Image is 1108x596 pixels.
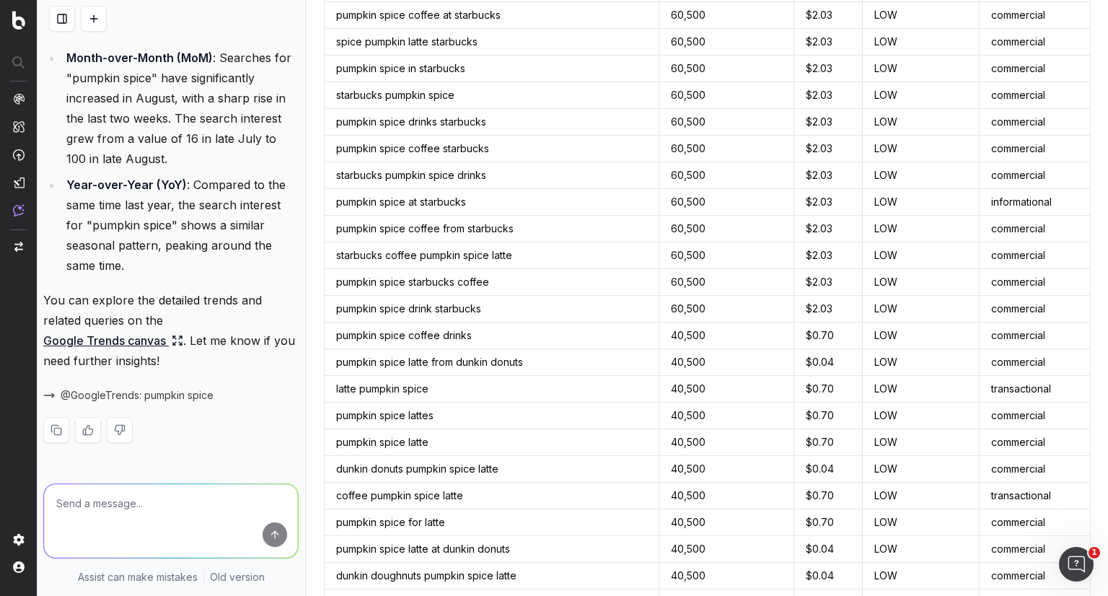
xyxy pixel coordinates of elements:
[659,509,793,536] td: 40,500
[325,349,659,376] td: pumpkin spice latte from dunkin donuts
[1089,547,1100,558] span: 1
[325,536,659,563] td: pumpkin spice latte at dunkin donuts
[793,296,862,323] td: $ 2.03
[659,109,793,136] td: 60,500
[793,323,862,349] td: $ 0.70
[325,2,659,29] td: pumpkin spice coffee at starbucks
[979,162,1090,189] td: commercial
[793,563,862,590] td: $ 0.04
[793,483,862,509] td: $ 0.70
[659,242,793,269] td: 60,500
[659,56,793,82] td: 60,500
[325,509,659,536] td: pumpkin spice for latte
[862,323,979,349] td: LOW
[793,216,862,242] td: $ 2.03
[325,456,659,483] td: dunkin donuts pumpkin spice latte
[793,189,862,216] td: $ 2.03
[659,456,793,483] td: 40,500
[979,349,1090,376] td: commercial
[979,216,1090,242] td: commercial
[862,456,979,483] td: LOW
[862,216,979,242] td: LOW
[979,403,1090,429] td: commercial
[13,561,25,573] img: My account
[659,2,793,29] td: 60,500
[659,323,793,349] td: 40,500
[325,56,659,82] td: pumpkin spice in starbucks
[14,242,23,252] img: Switch project
[979,189,1090,216] td: informational
[325,82,659,109] td: starbucks pumpkin spice
[325,29,659,56] td: spice pumpkin latte starbucks
[659,269,793,296] td: 60,500
[66,51,213,65] strong: Month-over-Month (MoM)
[979,456,1090,483] td: commercial
[43,388,214,403] button: @GoogleTrends: pumpkin spice
[659,563,793,590] td: 40,500
[325,323,659,349] td: pumpkin spice coffee drinks
[793,109,862,136] td: $ 2.03
[325,216,659,242] td: pumpkin spice coffee from starbucks
[862,563,979,590] td: LOW
[793,376,862,403] td: $ 0.70
[325,403,659,429] td: pumpkin spice lattes
[979,56,1090,82] td: commercial
[210,570,265,584] a: Old version
[979,509,1090,536] td: commercial
[793,429,862,456] td: $ 0.70
[979,2,1090,29] td: commercial
[979,483,1090,509] td: transactional
[862,109,979,136] td: LOW
[793,29,862,56] td: $ 2.03
[43,290,299,371] p: You can explore the detailed trends and related queries on the . Let me know if you need further ...
[979,29,1090,56] td: commercial
[659,429,793,456] td: 40,500
[979,242,1090,269] td: commercial
[793,82,862,109] td: $ 2.03
[862,349,979,376] td: LOW
[61,388,214,403] span: @GoogleTrends: pumpkin spice
[979,136,1090,162] td: commercial
[659,403,793,429] td: 40,500
[325,242,659,269] td: starbucks coffee pumpkin spice latte
[325,563,659,590] td: dunkin doughnuts pumpkin spice latte
[862,242,979,269] td: LOW
[979,429,1090,456] td: commercial
[862,189,979,216] td: LOW
[659,136,793,162] td: 60,500
[659,376,793,403] td: 40,500
[793,56,862,82] td: $ 2.03
[793,136,862,162] td: $ 2.03
[862,509,979,536] td: LOW
[793,269,862,296] td: $ 2.03
[659,189,793,216] td: 60,500
[62,175,299,276] li: : Compared to the same time last year, the search interest for "pumpkin spice" shows a similar se...
[659,162,793,189] td: 60,500
[862,136,979,162] td: LOW
[793,2,862,29] td: $ 2.03
[66,178,187,192] strong: Year-over-Year (YoY)
[13,204,25,216] img: Assist
[43,330,183,351] a: Google Trends canvas
[979,82,1090,109] td: commercial
[793,349,862,376] td: $ 0.04
[862,483,979,509] td: LOW
[659,483,793,509] td: 40,500
[659,29,793,56] td: 60,500
[12,11,25,30] img: Botify logo
[659,82,793,109] td: 60,500
[979,323,1090,349] td: commercial
[862,82,979,109] td: LOW
[793,242,862,269] td: $ 2.03
[13,149,25,161] img: Activation
[979,376,1090,403] td: transactional
[862,162,979,189] td: LOW
[793,509,862,536] td: $ 0.70
[325,429,659,456] td: pumpkin spice latte
[793,403,862,429] td: $ 0.70
[862,403,979,429] td: LOW
[862,536,979,563] td: LOW
[325,296,659,323] td: pumpkin spice drink starbucks
[325,483,659,509] td: coffee pumpkin spice latte
[1059,547,1094,582] iframe: Intercom live chat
